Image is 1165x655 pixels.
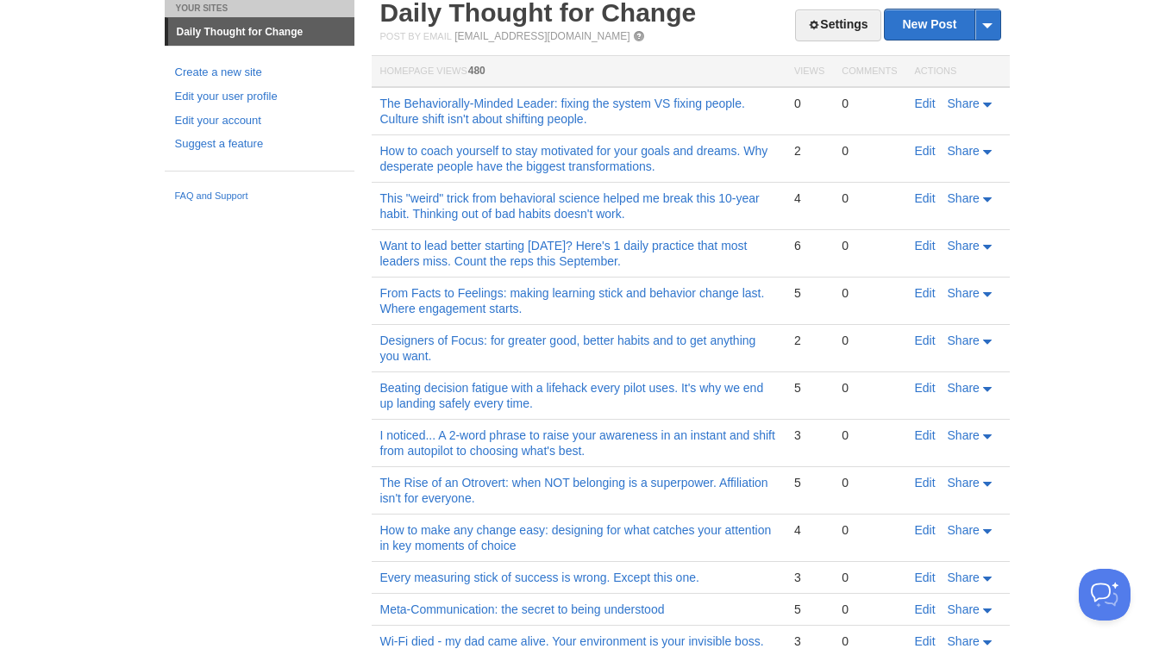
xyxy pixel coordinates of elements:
span: Share [948,144,980,158]
span: Share [948,634,980,648]
div: 6 [794,238,824,253]
a: Edit [915,476,936,490]
a: Edit [915,571,936,584]
a: Edit your user profile [175,88,344,106]
a: Edit [915,381,936,395]
div: 0 [842,380,897,396]
span: Share [948,523,980,537]
a: Suggest a feature [175,135,344,153]
a: This "weird" trick from behavioral science helped me break this 10-year habit. Thinking out of ba... [380,191,760,221]
a: Settings [795,9,880,41]
span: Share [948,239,980,253]
div: 0 [842,427,897,443]
a: Edit [915,602,936,616]
span: Share [948,428,980,442]
th: Views [786,56,833,88]
a: The Behaviorally-Minded Leader: fixing the system VS fixing people. Culture shift isn't about shi... [380,97,745,126]
span: Share [948,286,980,300]
a: I noticed... A 2-word phrase to raise your awareness in an instant and shift from autopilot to ch... [380,428,775,458]
span: 480 [468,65,485,77]
div: 0 [794,96,824,111]
div: 0 [842,96,897,111]
div: 5 [794,475,824,490]
a: Edit [915,97,936,110]
a: Beating decision fatigue with a lifehack every pilot uses. It's why we end up landing safely ever... [380,381,764,410]
span: Share [948,97,980,110]
div: 0 [842,190,897,206]
div: 4 [794,190,824,206]
a: Edit [915,523,936,537]
a: From Facts to Feelings: making learning stick and behavior change last. Where engagement starts. [380,286,765,315]
div: 3 [794,633,824,649]
span: Share [948,191,980,205]
a: Edit [915,191,936,205]
a: Edit [915,634,936,648]
div: 0 [842,285,897,301]
a: Meta-Communication: the secret to being understood [380,602,665,616]
a: The Rise of an Otrovert: when NOT belonging is a superpower. Affiliation isn't for everyone. [380,476,768,505]
a: Edit [915,334,936,347]
div: 5 [794,285,824,301]
div: 0 [842,333,897,348]
a: Edit [915,428,936,442]
div: 4 [794,522,824,538]
th: Comments [833,56,905,88]
a: [EMAIL_ADDRESS][DOMAIN_NAME] [454,30,629,42]
div: 0 [842,238,897,253]
a: Edit [915,239,936,253]
span: Post by Email [380,31,452,41]
th: Actions [906,56,1010,88]
div: 0 [842,570,897,585]
a: Create a new site [175,64,344,82]
span: Share [948,334,980,347]
a: How to make any change easy: designing for what catches your attention in key moments of choice [380,523,772,552]
a: Daily Thought for Change [168,18,354,46]
span: Share [948,571,980,584]
a: New Post [885,9,999,40]
div: 2 [794,143,824,159]
div: 3 [794,427,824,443]
div: 0 [842,143,897,159]
div: 5 [794,380,824,396]
div: 0 [842,633,897,649]
div: 0 [842,522,897,538]
a: Wi-Fi died - my dad came alive. Your environment is your invisible boss. [380,634,764,648]
a: Every measuring stick of success is wrong. Except this one. [380,571,699,584]
span: Share [948,381,980,395]
div: 2 [794,333,824,348]
div: 3 [794,570,824,585]
a: Edit [915,144,936,158]
th: Homepage Views [372,56,786,88]
a: FAQ and Support [175,189,344,204]
a: Want to lead better starting [DATE]? Here's 1 daily practice that most leaders miss. Count the re... [380,239,748,268]
a: Designers of Focus: for greater good, better habits and to get anything you want. [380,334,756,363]
div: 0 [842,475,897,490]
a: How to coach yourself to stay motivated for your goals and dreams. Why desperate people have the ... [380,144,768,173]
a: Edit your account [175,112,344,130]
iframe: Help Scout Beacon - Open [1079,569,1131,621]
div: 5 [794,602,824,617]
a: Edit [915,286,936,300]
span: Share [948,476,980,490]
span: Share [948,602,980,616]
div: 0 [842,602,897,617]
